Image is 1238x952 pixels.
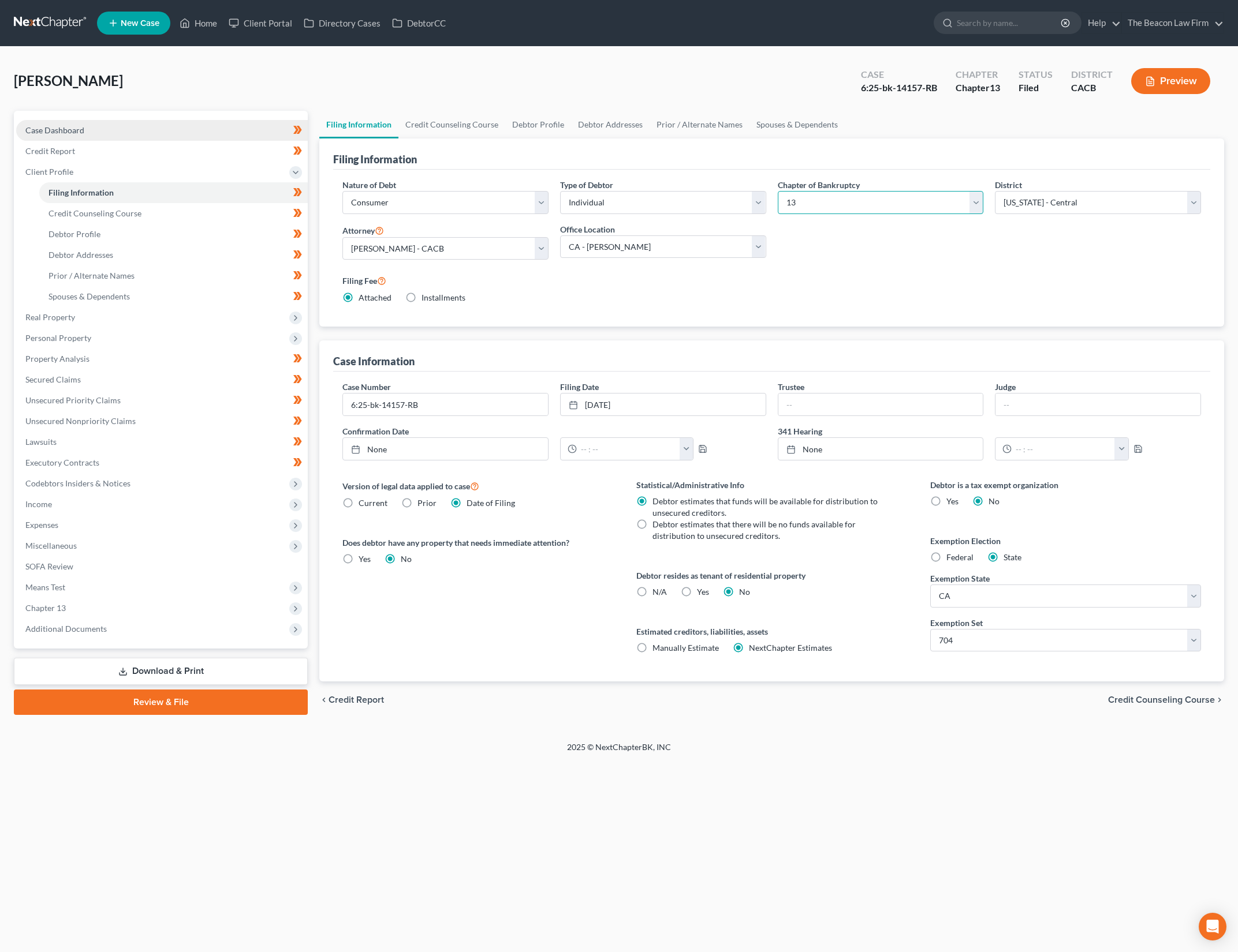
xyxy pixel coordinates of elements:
[298,13,386,33] a: Directory Cases
[652,519,856,541] span: Debtor estimates that there will be no funds available for distribution to unsecured creditors.
[319,111,398,138] a: Filing Information
[359,498,387,508] span: Current
[956,68,1000,81] div: Chapter
[505,111,571,138] a: Debtor Profile
[319,695,384,704] button: chevron_left Credit Report
[16,369,308,390] a: Secured Claims
[930,479,1201,491] label: Debtor is a tax exempt organization
[467,498,515,508] span: Date of Filing
[946,552,974,562] span: Federal
[1108,695,1224,704] button: Credit Counseling Course chevron_right
[342,223,384,237] label: Attorney
[25,416,136,426] span: Unsecured Nonpriority Claims
[401,554,412,564] span: No
[778,438,983,460] a: None
[333,152,417,166] div: Filing Information
[39,182,308,203] a: Filing Information
[342,273,1201,287] label: Filing Fee
[16,348,308,369] a: Property Analysis
[25,499,52,509] span: Income
[930,617,983,629] label: Exemption Set
[946,496,959,506] span: Yes
[1071,68,1113,81] div: District
[290,741,948,762] div: 2025 © NextChapterBK, INC
[930,535,1201,547] label: Exemption Election
[560,381,599,393] label: Filing Date
[650,111,749,138] a: Prior / Alternate Names
[561,393,766,415] a: [DATE]
[342,179,396,191] label: Nature of Debt
[343,393,548,415] input: Enter case number...
[1019,68,1053,81] div: Status
[25,541,77,550] span: Miscellaneous
[49,250,113,260] span: Debtor Addresses
[174,13,223,33] a: Home
[25,146,75,156] span: Credit Report
[39,286,308,307] a: Spouses & Dependents
[957,12,1062,33] input: Search by name...
[749,111,845,138] a: Spouses & Dependents
[16,120,308,141] a: Case Dashboard
[1122,13,1224,33] a: The Beacon Law Firm
[25,458,99,467] span: Executory Contracts
[25,478,130,488] span: Codebtors Insiders & Notices
[16,452,308,473] a: Executory Contracts
[25,125,84,135] span: Case Dashboard
[14,689,308,715] a: Review & File
[25,603,66,613] span: Chapter 13
[956,81,1000,95] div: Chapter
[49,208,141,218] span: Credit Counseling Course
[25,437,57,447] span: Lawsuits
[989,496,1000,506] span: No
[25,374,81,384] span: Secured Claims
[861,81,937,95] div: 6:25-bk-14157-RB
[386,13,452,33] a: DebtorCC
[1019,81,1053,95] div: Filed
[778,393,983,415] input: --
[25,395,121,405] span: Unsecured Priority Claims
[778,179,860,191] label: Chapter of Bankruptcy
[25,582,65,592] span: Means Test
[1004,552,1021,562] span: State
[739,587,750,597] span: No
[343,438,548,460] a: None
[14,72,123,89] span: [PERSON_NAME]
[422,293,465,302] span: Installments
[1215,695,1224,704] i: chevron_right
[1082,13,1121,33] a: Help
[342,381,391,393] label: Case Number
[25,167,73,177] span: Client Profile
[49,229,100,239] span: Debtor Profile
[25,624,107,634] span: Additional Documents
[930,572,990,584] label: Exemption State
[16,411,308,432] a: Unsecured Nonpriority Claims
[398,111,505,138] a: Credit Counseling Course
[636,569,907,582] label: Debtor resides as tenant of residential property
[990,82,1000,93] span: 13
[577,438,680,460] input: -- : --
[995,381,1016,393] label: Judge
[25,561,73,571] span: SOFA Review
[749,643,832,653] span: NextChapter Estimates
[417,498,437,508] span: Prior
[359,293,391,302] span: Attached
[772,425,1207,437] label: 341 Hearing
[636,479,907,491] label: Statistical/Administrative Info
[652,643,719,653] span: Manually Estimate
[39,224,308,245] a: Debtor Profile
[39,203,308,224] a: Credit Counseling Course
[39,265,308,286] a: Prior / Alternate Names
[49,271,135,280] span: Prior / Alternate Names
[337,425,772,437] label: Confirmation Date
[14,658,308,685] a: Download & Print
[571,111,650,138] a: Debtor Addresses
[25,312,75,322] span: Real Property
[636,625,907,638] label: Estimated creditors, liabilities, assets
[995,179,1022,191] label: District
[1131,68,1210,94] button: Preview
[697,587,709,597] span: Yes
[329,695,384,704] span: Credit Report
[319,695,329,704] i: chevron_left
[16,390,308,411] a: Unsecured Priority Claims
[652,587,667,597] span: N/A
